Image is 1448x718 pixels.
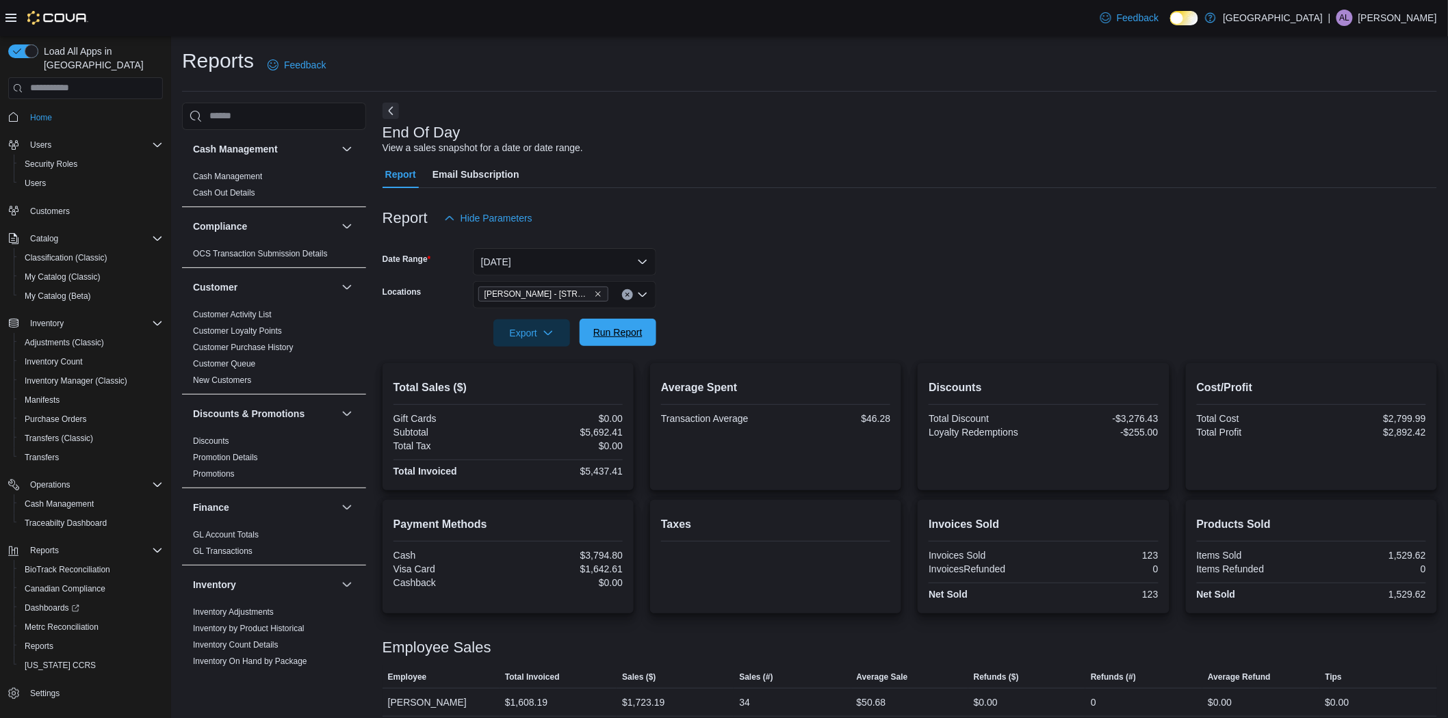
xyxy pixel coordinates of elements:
span: Inventory Count [19,354,163,370]
a: Home [25,109,57,126]
span: Security Roles [19,156,163,172]
div: -$3,276.43 [1046,413,1159,424]
span: My Catalog (Beta) [25,291,91,302]
h2: Payment Methods [393,516,623,533]
div: Discounts & Promotions [182,433,366,488]
div: $2,799.99 [1314,413,1426,424]
button: Finance [339,499,355,516]
span: Transfers [19,449,163,466]
button: Finance [193,501,336,514]
span: AL [1340,10,1350,26]
span: Transfers [25,452,59,463]
div: InvoicesRefunded [929,563,1041,574]
a: BioTrack Reconciliation [19,561,116,578]
h2: Cost/Profit [1197,380,1426,396]
span: Cash Management [25,498,94,509]
button: Transfers [14,448,168,467]
div: Finance [182,527,366,565]
button: Inventory Manager (Classic) [14,371,168,390]
a: Transfers (Classic) [19,430,99,447]
span: Home [30,112,52,123]
h3: Employee Sales [383,639,491,656]
div: $0.00 [1326,694,1349,710]
span: Settings [30,688,60,699]
button: Clear input [622,289,633,300]
button: Reports [25,542,64,559]
span: Manifests [19,392,163,408]
a: Promotion Details [193,453,258,462]
a: Feedback [1095,4,1164,31]
span: Traceabilty Dashboard [25,518,107,529]
a: Cash Management [19,496,99,512]
span: Adjustments (Classic) [25,337,104,348]
h3: Customer [193,280,237,294]
span: Canadian Compliance [19,581,163,597]
button: Customers [3,201,168,221]
button: Users [3,135,168,155]
button: Manifests [14,390,168,410]
span: Tips [1326,672,1342,682]
a: Traceabilty Dashboard [19,515,112,531]
a: Customer Loyalty Points [193,326,282,336]
a: [US_STATE] CCRS [19,657,101,674]
a: Inventory On Hand by Package [193,656,307,666]
div: Subtotal [393,427,506,438]
a: Discounts [193,436,229,446]
button: Hide Parameters [439,204,538,232]
strong: Net Sold [929,589,968,600]
p: | [1328,10,1331,26]
span: Transfers (Classic) [25,433,93,444]
div: 34 [739,694,750,710]
button: Users [14,174,168,193]
span: Reports [19,638,163,654]
button: Compliance [339,218,355,235]
h3: Finance [193,501,229,514]
h3: Discounts & Promotions [193,407,305,421]
div: Visa Card [393,563,506,574]
div: $1,608.19 [505,694,547,710]
span: Inventory Adjustments [193,607,274,617]
a: My Catalog (Beta) [19,288,96,304]
h2: Products Sold [1197,516,1426,533]
span: My Catalog (Classic) [25,271,101,282]
div: Compliance [182,245,366,267]
a: Customer Activity List [193,310,272,319]
div: Total Profit [1197,427,1309,438]
span: [PERSON_NAME] - [STREET_ADDRESS][PERSON_NAME] [484,287,591,301]
a: Reports [19,638,59,654]
h1: Reports [182,47,254,75]
div: 0 [1046,563,1159,574]
div: $5,437.41 [510,466,623,477]
button: [DATE] [473,248,656,276]
h2: Discounts [929,380,1158,396]
button: Security Roles [14,155,168,174]
button: Transfers (Classic) [14,429,168,448]
span: Cash Management [19,496,163,512]
div: Invoices Sold [929,550,1041,561]
a: GL Account Totals [193,530,259,540]
button: My Catalog (Beta) [14,287,168,306]
div: Items Refunded [1197,563,1309,574]
button: Discounts & Promotions [339,405,355,422]
button: Settings [3,683,168,703]
div: Angel Little [1336,10,1353,26]
div: $46.28 [779,413,891,424]
div: View a sales snapshot for a date or date range. [383,141,583,155]
button: Canadian Compliance [14,579,168,598]
button: Compliance [193,220,336,233]
span: GL Transactions [193,546,253,557]
div: $1,642.61 [510,563,623,574]
button: BioTrack Reconciliation [14,560,168,579]
a: GL Transactions [193,546,253,556]
button: Discounts & Promotions [193,407,336,421]
div: $1,723.19 [622,694,664,710]
span: Report [385,161,416,188]
span: Inventory Count [25,356,83,367]
div: Items Sold [1197,550,1309,561]
button: Next [383,103,399,119]
a: New Customers [193,375,251,385]
button: Cash Management [14,494,168,514]
span: BioTrack Reconciliation [19,561,163,578]
h2: Total Sales ($) [393,380,623,396]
